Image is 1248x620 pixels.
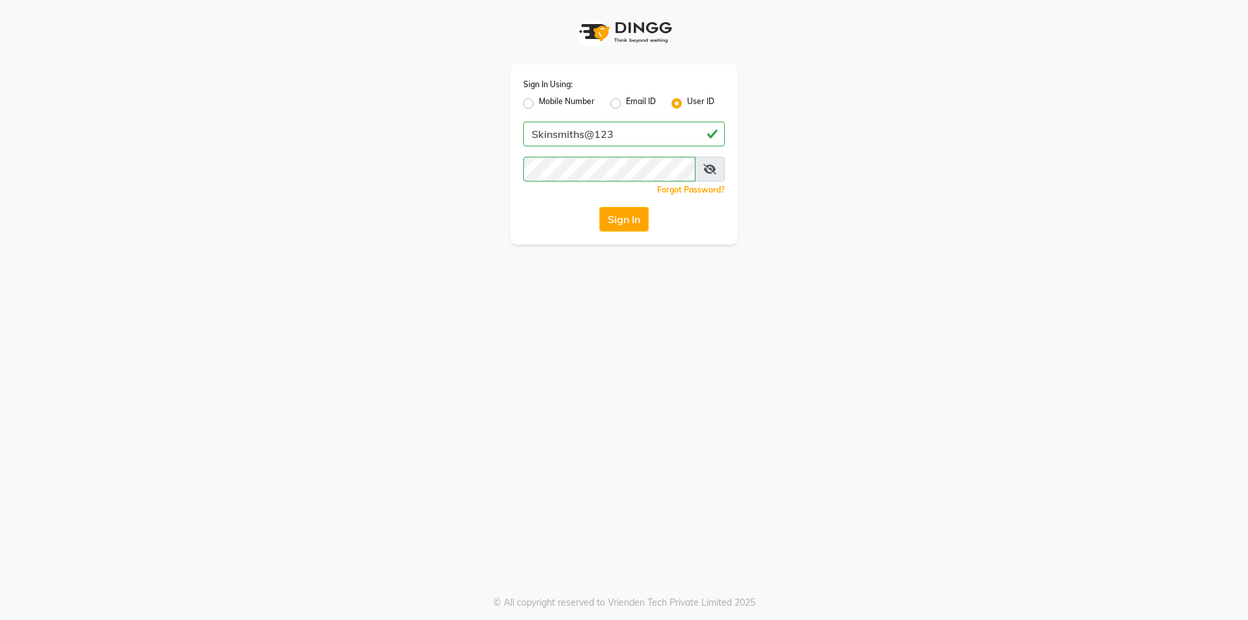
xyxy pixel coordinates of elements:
label: Email ID [626,96,656,111]
img: logo1.svg [572,13,676,51]
label: User ID [687,96,714,111]
button: Sign In [599,207,649,232]
label: Mobile Number [539,96,595,111]
input: Username [523,157,695,182]
input: Username [523,122,725,146]
label: Sign In Using: [523,79,573,90]
a: Forgot Password? [657,185,725,195]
